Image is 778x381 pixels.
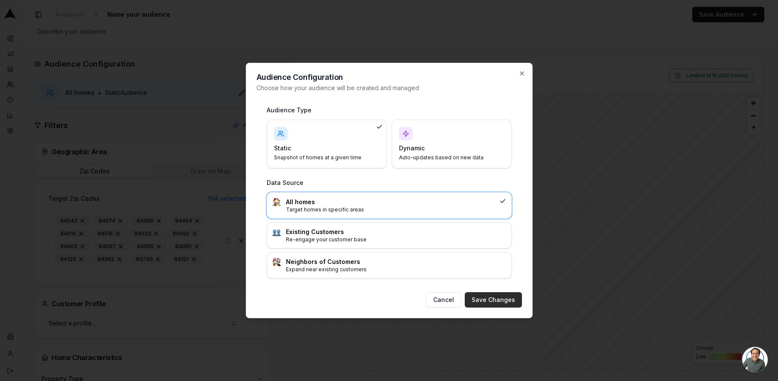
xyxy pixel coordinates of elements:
h2: Audience Configuration [256,73,522,81]
div: :house:All homesTarget homes in specific areas [267,192,512,219]
img: :busts_in_silhouette: [272,228,281,236]
div: :house_buildings:Neighbors of CustomersExpand near existing customers [267,252,512,278]
h3: Data Source [267,179,512,187]
h3: Neighbors of Customers [286,258,506,266]
p: Snapshot of homes at a given time [274,154,369,161]
h4: Dynamic [399,144,494,152]
div: StaticSnapshot of homes at a given time [267,120,387,168]
h4: Static [274,144,369,152]
img: :house_buildings: [272,258,281,266]
h3: Existing Customers [286,228,506,236]
img: :house: [272,198,281,206]
button: Cancel [426,292,461,308]
h3: Audience Type [267,106,512,114]
p: Choose how your audience will be created and managed [256,84,522,92]
div: DynamicAuto-updates based on new data [392,120,512,168]
div: :busts_in_silhouette:Existing CustomersRe-engage your customer base [267,222,512,249]
p: Re-engage your customer base [286,236,506,243]
p: Target homes in specific areas [286,206,496,213]
button: Save Changes [465,292,522,308]
p: Auto-updates based on new data [399,154,494,161]
p: Expand near existing customers [286,266,506,273]
h3: All homes [286,198,496,206]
